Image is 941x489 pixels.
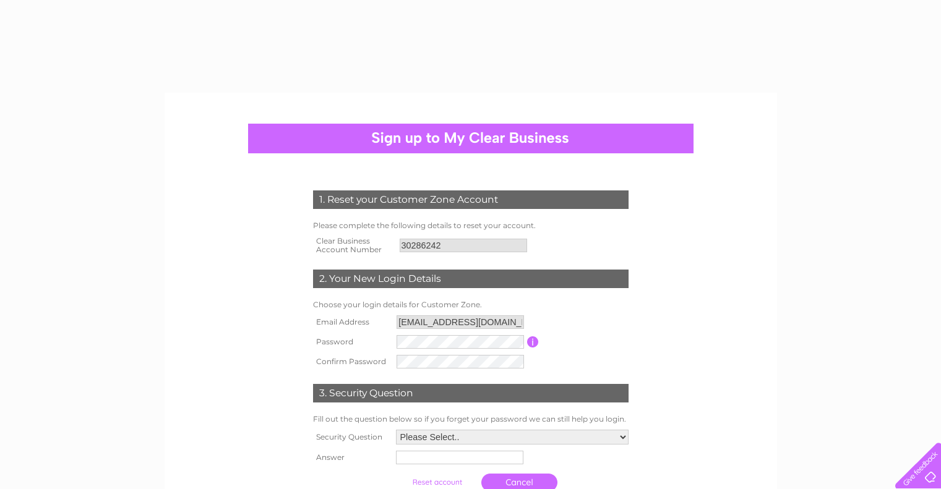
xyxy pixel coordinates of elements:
th: Answer [310,448,393,467]
th: Confirm Password [310,352,394,372]
input: Information [527,336,539,347]
div: 3. Security Question [313,384,629,402]
div: 2. Your New Login Details [313,270,629,288]
th: Password [310,332,394,352]
th: Clear Business Account Number [310,233,397,258]
td: Choose your login details for Customer Zone. [310,297,632,312]
td: Please complete the following details to reset your account. [310,218,632,233]
th: Security Question [310,427,393,448]
td: Fill out the question below so if you forget your password we can still help you login. [310,412,632,427]
th: Email Address [310,312,394,332]
div: 1. Reset your Customer Zone Account [313,190,629,209]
